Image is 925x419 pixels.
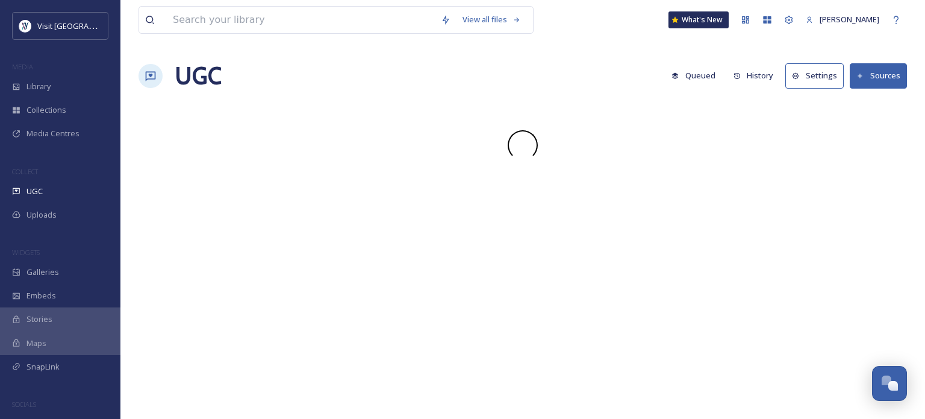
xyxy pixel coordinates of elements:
[167,7,435,33] input: Search your library
[12,62,33,71] span: MEDIA
[26,266,59,278] span: Galleries
[26,338,46,349] span: Maps
[668,11,729,28] a: What's New
[26,361,60,373] span: SnapLink
[26,290,56,301] span: Embeds
[872,366,907,401] button: Open Chat
[665,64,721,87] button: Queued
[665,64,727,87] a: Queued
[12,167,38,176] span: COLLECT
[12,248,40,257] span: WIDGETS
[850,63,907,88] button: Sources
[12,400,36,409] span: SOCIALS
[785,63,850,88] a: Settings
[175,58,222,94] a: UGC
[26,128,79,139] span: Media Centres
[19,20,31,32] img: Untitled%20design%20%2897%29.png
[456,8,527,31] a: View all files
[26,313,52,325] span: Stories
[785,63,844,88] button: Settings
[727,64,780,87] button: History
[26,104,66,116] span: Collections
[727,64,786,87] a: History
[26,81,51,92] span: Library
[800,8,885,31] a: [PERSON_NAME]
[26,186,43,197] span: UGC
[37,20,131,31] span: Visit [GEOGRAPHIC_DATA]
[26,209,57,221] span: Uploads
[820,14,879,25] span: [PERSON_NAME]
